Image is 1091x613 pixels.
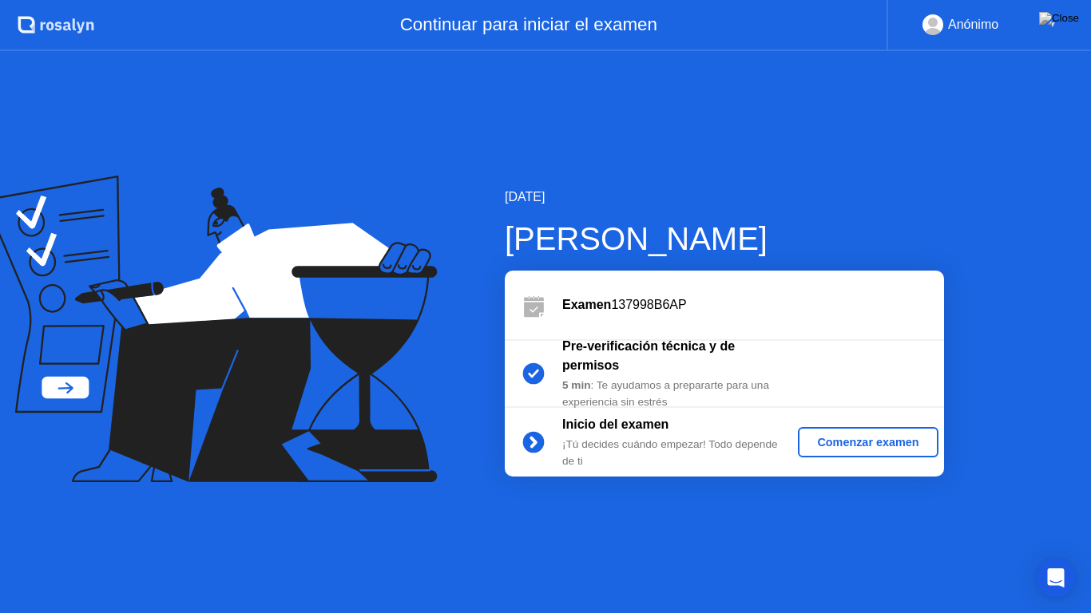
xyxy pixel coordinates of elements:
b: Pre-verificación técnica y de permisos [562,339,735,372]
div: [DATE] [505,188,944,207]
img: Close [1039,12,1079,25]
div: Open Intercom Messenger [1037,559,1075,597]
b: Inicio del examen [562,417,668,431]
button: Comenzar examen [798,427,938,457]
div: ¡Tú decides cuándo empezar! Todo depende de ti [562,437,792,469]
b: 5 min [562,379,591,391]
div: : Te ayudamos a prepararte para una experiencia sin estrés [562,378,792,410]
div: Anónimo [948,14,998,35]
div: Comenzar examen [804,436,931,449]
b: Examen [562,298,611,311]
div: 137998B6AP [562,295,944,314]
div: [PERSON_NAME] [505,215,944,263]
